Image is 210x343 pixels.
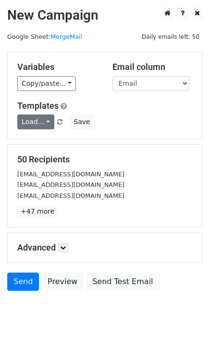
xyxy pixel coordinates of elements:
[41,273,84,291] a: Preview
[86,273,159,291] a: Send Test Email
[7,33,82,40] small: Google Sheet:
[69,114,94,129] button: Save
[138,33,203,40] a: Daily emails left: 50
[17,62,98,72] h5: Variables
[17,171,124,178] small: [EMAIL_ADDRESS][DOMAIN_NAME]
[112,62,193,72] h5: Email column
[7,273,39,291] a: Send
[17,114,54,129] a: Load...
[17,154,193,165] h5: 50 Recipients
[17,192,124,199] small: [EMAIL_ADDRESS][DOMAIN_NAME]
[17,206,58,217] a: +47 more
[17,76,76,91] a: Copy/paste...
[138,32,203,42] span: Daily emails left: 50
[7,7,203,23] h2: New Campaign
[162,297,210,343] iframe: Chat Widget
[17,181,124,188] small: [EMAIL_ADDRESS][DOMAIN_NAME]
[17,101,59,111] a: Templates
[17,242,193,253] h5: Advanced
[50,33,82,40] a: MergeMail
